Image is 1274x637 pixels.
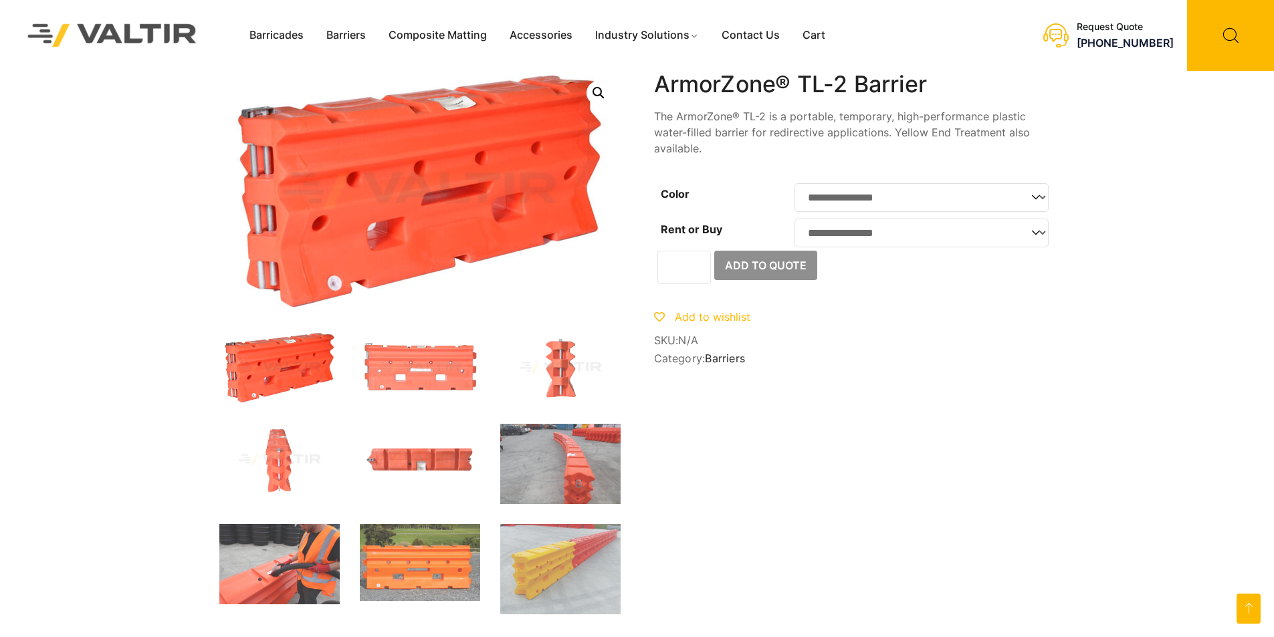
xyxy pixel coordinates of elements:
[654,352,1055,365] span: Category:
[498,25,584,45] a: Accessories
[500,524,621,614] img: CIMG8790-2-scaled-1.jpg
[377,25,498,45] a: Composite Matting
[1077,21,1174,33] div: Request Quote
[654,310,750,324] a: Add to wishlist
[661,223,722,236] label: Rent or Buy
[360,332,480,404] img: Armorzone_Org_Front.jpg
[238,25,315,45] a: Barricades
[654,108,1055,156] p: The ArmorZone® TL-2 is a portable, temporary, high-performance plastic water-filled barrier for r...
[219,424,340,496] img: Armorzone_Org_x1.jpg
[714,251,817,280] button: Add to Quote
[705,352,745,365] a: Barriers
[657,251,711,284] input: Product quantity
[654,334,1055,347] span: SKU:
[675,310,750,324] span: Add to wishlist
[710,25,791,45] a: Contact Us
[500,332,621,404] img: Armorzone_Org_Side.jpg
[10,6,215,64] img: Valtir Rentals
[1237,594,1261,624] a: Go to top
[791,25,837,45] a: Cart
[584,25,710,45] a: Industry Solutions
[654,71,1055,98] h1: ArmorZone® TL-2 Barrier
[360,424,480,496] img: Armorzone_Org_Top.jpg
[678,334,698,347] span: N/A
[360,524,480,601] img: ArmorZone-main-image-scaled-1.jpg
[219,332,340,404] img: ArmorZone_Org_3Q.jpg
[219,524,340,604] img: IMG_8185-scaled-1.jpg
[315,25,377,45] a: Barriers
[1077,36,1174,49] a: [PHONE_NUMBER]
[661,187,689,201] label: Color
[500,424,621,504] img: IMG_8193-scaled-1.jpg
